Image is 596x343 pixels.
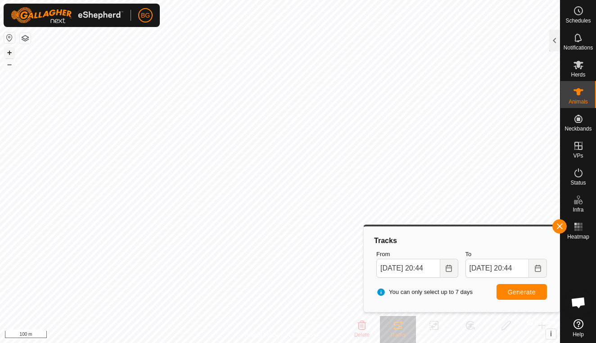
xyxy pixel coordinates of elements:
button: Choose Date [440,259,458,278]
button: Choose Date [529,259,547,278]
span: Status [570,180,586,185]
span: Help [573,332,584,337]
a: Open chat [565,289,592,316]
span: Herds [571,72,585,77]
span: Infra [573,207,583,212]
span: Heatmap [567,234,589,239]
button: Reset Map [4,32,15,43]
span: You can only select up to 7 days [376,288,473,297]
span: Schedules [565,18,591,23]
button: Generate [497,284,547,300]
a: Privacy Policy [244,331,278,339]
span: Notifications [564,45,593,50]
span: Neckbands [564,126,591,131]
button: + [4,47,15,58]
span: BG [141,11,150,20]
button: – [4,59,15,70]
a: Help [560,316,596,341]
span: VPs [573,153,583,158]
span: i [550,330,552,338]
label: To [465,250,547,259]
button: i [546,329,556,339]
div: Tracks [373,235,551,246]
a: Contact Us [289,331,316,339]
span: Generate [508,289,536,296]
button: Map Layers [20,33,31,44]
img: Gallagher Logo [11,7,123,23]
span: Animals [569,99,588,104]
label: From [376,250,458,259]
